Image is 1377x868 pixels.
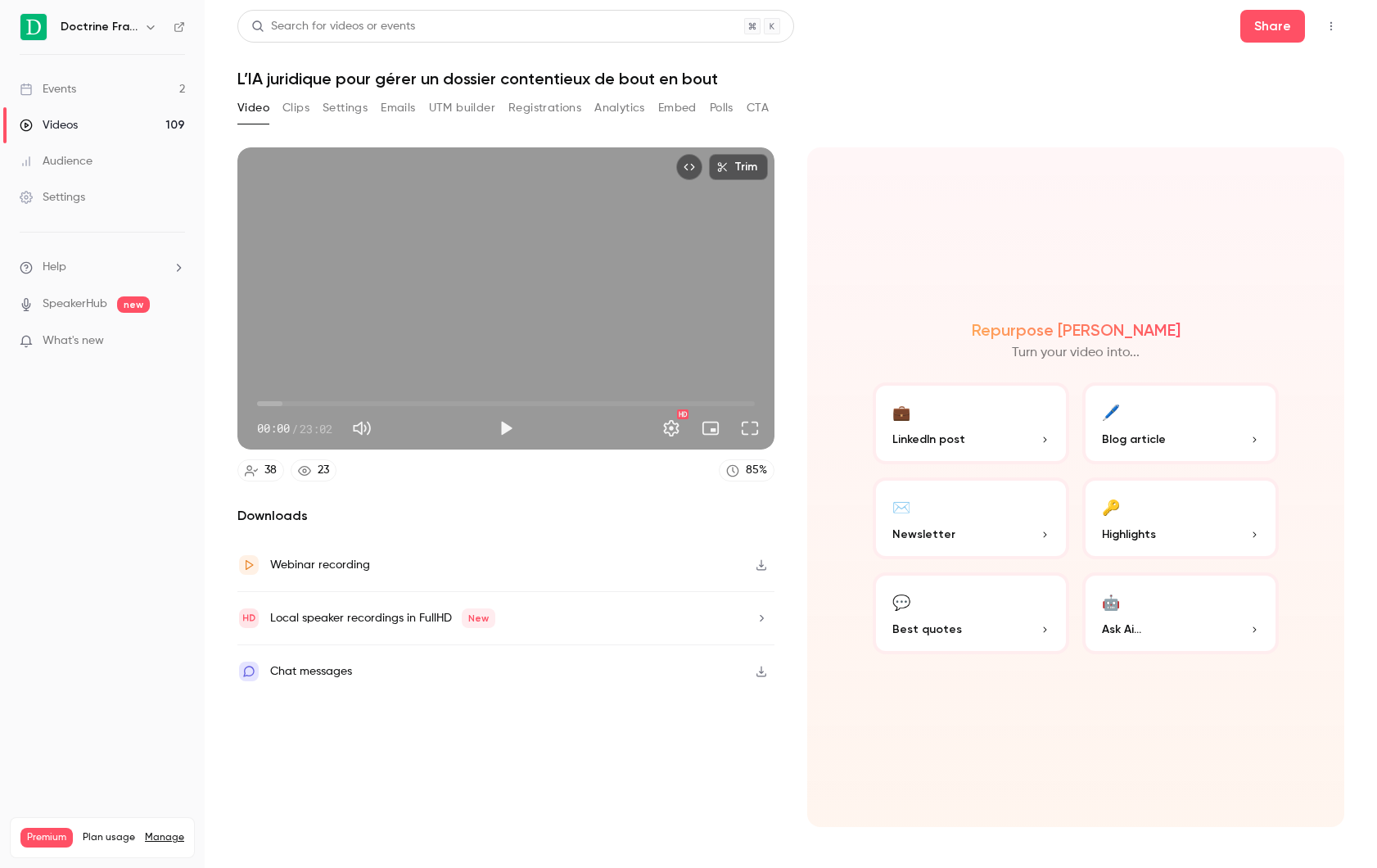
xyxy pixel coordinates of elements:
[1102,399,1120,424] div: 🖊️
[655,412,688,445] button: Settings
[20,259,185,276] li: help-dropdown-opener
[318,462,329,479] div: 23
[20,189,85,206] div: Settings
[429,95,495,121] button: UTM builder
[892,494,910,519] div: ✉️
[381,95,415,121] button: Emails
[892,526,955,543] span: Newsletter
[734,412,766,445] button: Full screen
[873,382,1069,464] button: 💼LinkedIn post
[20,828,73,848] span: Premium
[677,409,688,419] div: HD
[117,296,150,313] span: new
[20,153,93,170] div: Audience
[873,572,1069,654] button: 💬Best quotes
[1082,477,1279,559] button: 🔑Highlights
[719,459,774,481] a: 85%
[237,95,269,121] button: Video
[747,95,769,121] button: CTA
[257,420,332,437] div: 00:00
[270,662,352,681] div: Chat messages
[873,477,1069,559] button: ✉️Newsletter
[291,420,298,437] span: /
[43,296,107,313] a: SpeakerHub
[270,555,370,575] div: Webinar recording
[20,81,76,97] div: Events
[892,589,910,614] div: 💬
[746,462,767,479] div: 85 %
[694,412,727,445] button: Turn on miniplayer
[251,18,415,35] div: Search for videos or events
[490,412,522,445] button: Play
[1102,494,1120,519] div: 🔑
[1240,10,1305,43] button: Share
[508,95,581,121] button: Registrations
[83,831,135,844] span: Plan usage
[282,95,309,121] button: Clips
[892,431,965,448] span: LinkedIn post
[264,462,277,479] div: 38
[257,420,290,437] span: 00:00
[709,154,768,180] button: Trim
[291,459,336,481] a: 23
[237,69,1344,88] h1: L’IA juridique pour gérer un dossier contentieux de bout en bout
[345,412,378,445] button: Mute
[237,506,774,526] h2: Downloads
[462,608,495,628] span: New
[892,621,962,638] span: Best quotes
[145,831,184,844] a: Manage
[972,320,1181,340] h2: Repurpose [PERSON_NAME]
[1318,13,1344,39] button: Top Bar Actions
[1082,572,1279,654] button: 🤖Ask Ai...
[892,399,910,424] div: 💼
[43,259,66,276] span: Help
[676,154,702,180] button: Embed video
[1102,526,1156,543] span: Highlights
[270,608,495,628] div: Local speaker recordings in FullHD
[61,19,138,35] h6: Doctrine France
[237,459,284,481] a: 38
[300,420,332,437] span: 23:02
[594,95,645,121] button: Analytics
[1082,382,1279,464] button: 🖊️Blog article
[1012,343,1140,363] p: Turn your video into...
[20,117,78,133] div: Videos
[323,95,368,121] button: Settings
[165,334,185,349] iframe: Noticeable Trigger
[658,95,697,121] button: Embed
[20,14,47,40] img: Doctrine France
[710,95,734,121] button: Polls
[1102,589,1120,614] div: 🤖
[43,332,104,350] span: What's new
[1102,621,1141,638] span: Ask Ai...
[1102,431,1166,448] span: Blog article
